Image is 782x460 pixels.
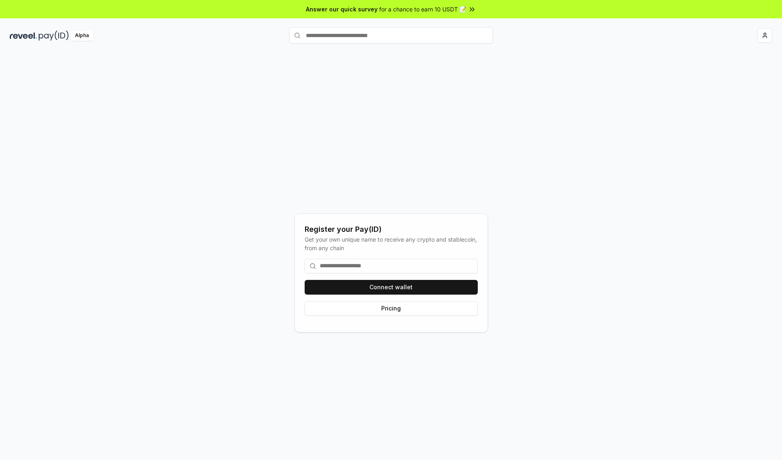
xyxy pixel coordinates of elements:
img: reveel_dark [10,31,37,41]
span: for a chance to earn 10 USDT 📝 [379,5,466,13]
button: Connect wallet [305,280,478,295]
img: pay_id [39,31,69,41]
span: Answer our quick survey [306,5,378,13]
div: Get your own unique name to receive any crypto and stablecoin, from any chain [305,235,478,252]
div: Register your Pay(ID) [305,224,478,235]
div: Alpha [70,31,93,41]
button: Pricing [305,301,478,316]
